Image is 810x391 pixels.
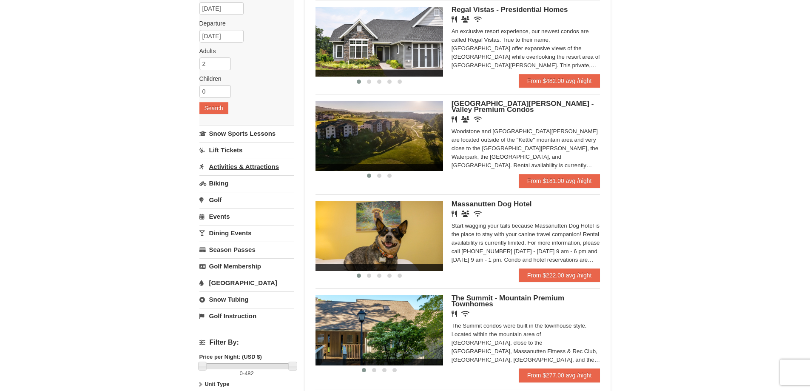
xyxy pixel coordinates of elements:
[199,74,288,83] label: Children
[461,311,469,317] i: Wireless Internet (free)
[452,6,568,14] span: Regal Vistas - Presidential Homes
[519,268,600,282] a: From $222.00 avg /night
[452,294,564,308] span: The Summit - Mountain Premium Townhomes
[199,102,228,114] button: Search
[452,311,457,317] i: Restaurant
[452,200,532,208] span: Massanutten Dog Hotel
[240,370,243,377] span: 0
[199,19,288,28] label: Departure
[199,242,294,257] a: Season Passes
[199,175,294,191] a: Biking
[461,116,469,123] i: Banquet Facilities
[199,208,294,224] a: Events
[199,258,294,274] a: Golf Membership
[199,308,294,324] a: Golf Instruction
[199,291,294,307] a: Snow Tubing
[461,16,469,23] i: Banquet Facilities
[452,27,600,70] div: An exclusive resort experience, our newest condos are called Regal Vistas. True to their name, [G...
[199,126,294,141] a: Snow Sports Lessons
[474,16,482,23] i: Wireless Internet (free)
[199,339,294,346] h4: Filter By:
[199,354,262,360] strong: Price per Night: (USD $)
[474,211,482,217] i: Wireless Internet (free)
[199,159,294,174] a: Activities & Attractions
[199,275,294,291] a: [GEOGRAPHIC_DATA]
[519,174,600,188] a: From $181.00 avg /night
[199,47,288,55] label: Adults
[461,211,469,217] i: Banquet Facilities
[519,368,600,382] a: From $277.00 avg /night
[199,192,294,208] a: Golf
[205,381,229,387] strong: Unit Type
[519,74,600,88] a: From $482.00 avg /night
[452,100,594,114] span: [GEOGRAPHIC_DATA][PERSON_NAME] - Valley Premium Condos
[452,222,600,264] div: Start wagging your tails because Massanutten Dog Hotel is the place to stay with your canine trav...
[452,211,457,217] i: Restaurant
[199,225,294,241] a: Dining Events
[452,16,457,23] i: Restaurant
[244,370,254,377] span: 482
[452,322,600,364] div: The Summit condos were built in the townhouse style. Located within the mountain area of [GEOGRAP...
[474,116,482,123] i: Wireless Internet (free)
[452,127,600,170] div: Woodstone and [GEOGRAPHIC_DATA][PERSON_NAME] are located outside of the "Kettle" mountain area an...
[199,142,294,158] a: Lift Tickets
[452,116,457,123] i: Restaurant
[199,369,294,378] label: -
